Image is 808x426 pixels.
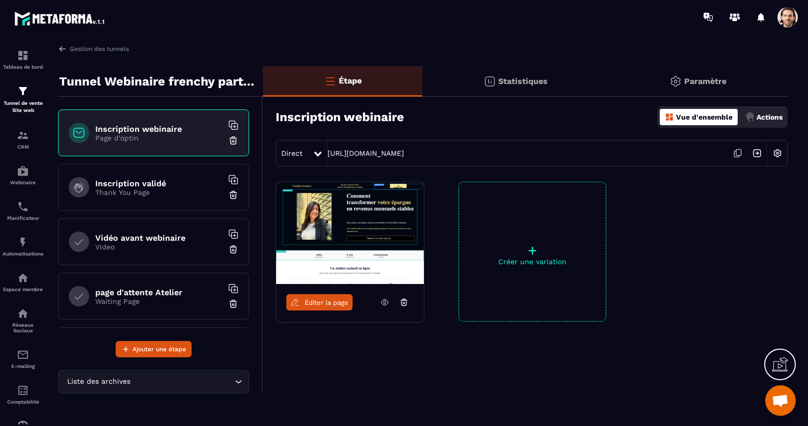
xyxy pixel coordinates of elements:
p: Étape [339,76,362,86]
img: formation [17,49,29,62]
a: [URL][DOMAIN_NAME] [328,149,404,157]
p: Page d'optin [95,134,223,142]
h3: Inscription webinaire [276,110,404,124]
img: trash [228,135,238,146]
a: formationformationTableau de bord [3,42,43,77]
p: Paramètre [684,76,726,86]
a: formationformationCRM [3,122,43,157]
img: trash [228,244,238,254]
button: Ajouter une étape [116,341,192,357]
div: Search for option [58,370,249,393]
a: formationformationTunnel de vente Site web [3,77,43,122]
span: Direct [281,149,303,157]
h6: Vidéo avant webinaire [95,233,223,243]
img: stats.20deebd0.svg [483,75,496,88]
img: automations [17,236,29,248]
img: image [276,182,424,284]
p: Espace membre [3,287,43,292]
a: accountantaccountantComptabilité [3,377,43,412]
a: automationsautomationsEspace membre [3,264,43,300]
img: arrow-next.bcc2205e.svg [747,144,767,163]
img: automations [17,165,29,177]
a: schedulerschedulerPlanificateur [3,193,43,229]
p: Thank You Page [95,188,223,196]
img: scheduler [17,201,29,213]
a: Gestion des tunnels [58,44,129,53]
a: automationsautomationsWebinaire [3,157,43,193]
span: Ajouter une étape [132,344,186,354]
span: Liste des archives [65,376,132,387]
img: setting-gr.5f69749f.svg [669,75,682,88]
p: Créer une variation [459,258,606,266]
p: Tunnel Webinaire frenchy partners [59,71,255,92]
p: CRM [3,144,43,150]
h6: page d'attente Atelier [95,288,223,297]
p: Tableau de bord [3,64,43,70]
p: E-mailing [3,363,43,369]
p: Statistiques [498,76,548,86]
img: accountant [17,384,29,396]
img: logo [14,9,106,27]
img: trash [228,190,238,200]
p: Video [95,243,223,251]
img: bars-o.4a397970.svg [324,75,336,87]
a: Éditer la page [286,294,353,310]
a: emailemailE-mailing [3,341,43,377]
img: social-network [17,307,29,320]
img: setting-w.858f3a88.svg [768,144,787,163]
span: Éditer la page [305,299,348,306]
p: Waiting Page [95,297,223,305]
p: Webinaire [3,180,43,185]
a: Open chat [765,385,796,416]
img: automations [17,272,29,284]
img: trash [228,299,238,309]
img: actions.d6e523a2.png [745,112,755,122]
h6: Inscription webinaire [95,124,223,134]
p: Réseaux Sociaux [3,322,43,333]
p: Tunnel de vente Site web [3,100,43,114]
img: dashboard-orange.40269519.svg [665,112,674,122]
p: Automatisations [3,251,43,257]
p: Vue d'ensemble [676,113,733,121]
img: formation [17,85,29,97]
a: social-networksocial-networkRéseaux Sociaux [3,300,43,341]
img: email [17,349,29,361]
img: arrow [58,44,67,53]
img: formation [17,129,29,141]
p: Planificateur [3,215,43,221]
a: automationsautomationsAutomatisations [3,229,43,264]
p: + [459,243,606,258]
input: Search for option [132,376,232,387]
h6: Inscription validé [95,179,223,188]
p: Comptabilité [3,399,43,405]
p: Actions [757,113,783,121]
